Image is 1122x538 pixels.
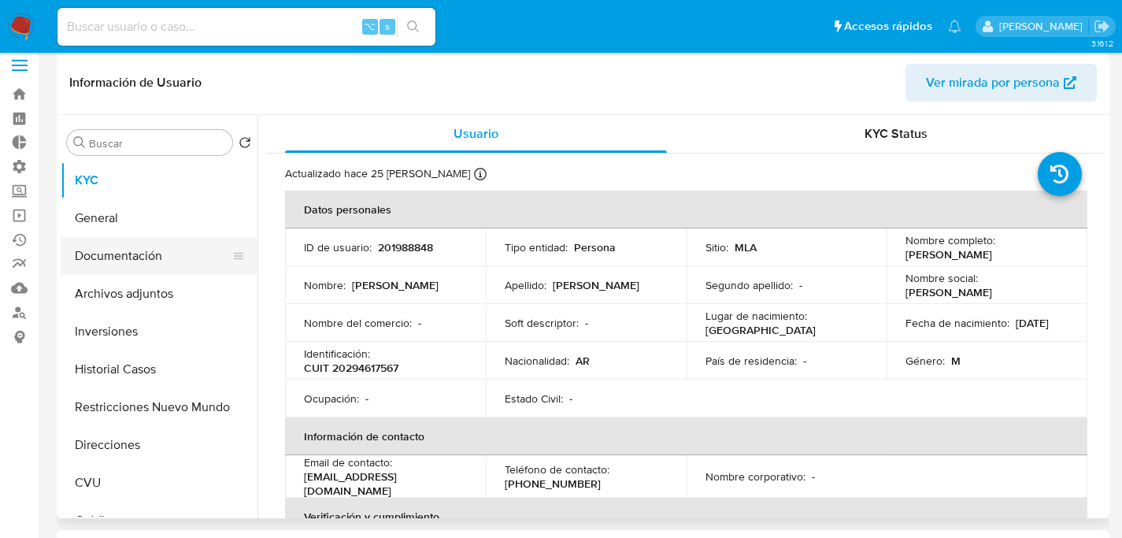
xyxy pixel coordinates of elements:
p: Email de contacto : [304,455,392,469]
p: [PERSON_NAME] [905,285,992,299]
p: Tipo entidad : [505,240,568,254]
p: AR [576,354,590,368]
p: Nombre : [304,278,346,292]
p: Sitio : [705,240,728,254]
button: search-icon [397,16,429,38]
button: Restricciones Nuevo Mundo [61,388,257,426]
p: Apellido : [505,278,546,292]
th: Verificación y cumplimiento [285,498,1087,536]
th: Información de contacto [285,417,1087,455]
p: Nacionalidad : [505,354,569,368]
p: - [803,354,806,368]
span: KYC Status [865,124,928,143]
button: KYC [61,161,257,199]
p: ID de usuario : [304,240,372,254]
p: 201988848 [378,240,433,254]
p: Ocupación : [304,391,359,406]
span: Accesos rápidos [844,18,932,35]
p: Nombre social : [905,271,978,285]
p: [GEOGRAPHIC_DATA] [705,323,816,337]
button: Documentación [61,237,245,275]
button: Historial Casos [61,351,257,388]
p: Segundo apellido : [705,278,793,292]
p: Género : [905,354,945,368]
p: - [585,316,588,330]
p: [PERSON_NAME] [905,247,992,262]
th: Datos personales [285,191,1087,228]
p: facundo.marin@mercadolibre.com [999,19,1088,34]
p: [DATE] [1016,316,1049,330]
input: Buscar [89,136,226,150]
p: [PERSON_NAME] [352,278,439,292]
p: Lugar de nacimiento : [705,309,807,323]
span: Ver mirada por persona [926,64,1060,102]
button: Ver mirada por persona [905,64,1097,102]
p: M [951,354,961,368]
p: Nombre completo : [905,233,995,247]
p: Fecha de nacimiento : [905,316,1009,330]
button: Volver al orden por defecto [239,136,251,154]
p: Actualizado hace 25 [PERSON_NAME] [285,166,470,181]
p: Identificación : [304,347,370,361]
span: Usuario [454,124,498,143]
p: - [569,391,572,406]
button: Direcciones [61,426,257,464]
p: [PHONE_NUMBER] [505,477,601,491]
button: General [61,199,257,237]
p: - [812,469,815,484]
p: - [799,278,802,292]
p: Teléfono de contacto : [505,462,609,477]
input: Buscar usuario o caso... [57,17,435,37]
p: MLA [735,240,757,254]
a: Salir [1094,18,1110,35]
p: Persona [574,240,616,254]
p: [EMAIL_ADDRESS][DOMAIN_NAME] [304,469,461,498]
h1: Información de Usuario [69,75,202,91]
p: Nombre del comercio : [304,316,412,330]
span: ⌥ [364,19,376,34]
p: CUIT 20294617567 [304,361,398,375]
a: Notificaciones [948,20,961,33]
p: Soft descriptor : [505,316,579,330]
p: - [418,316,421,330]
button: CVU [61,464,257,502]
p: País de residencia : [705,354,797,368]
p: Nombre corporativo : [705,469,805,484]
p: - [365,391,368,406]
button: Buscar [73,136,86,149]
span: s [385,19,390,34]
p: Estado Civil : [505,391,563,406]
p: [PERSON_NAME] [553,278,639,292]
button: Archivos adjuntos [61,275,257,313]
button: Inversiones [61,313,257,351]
